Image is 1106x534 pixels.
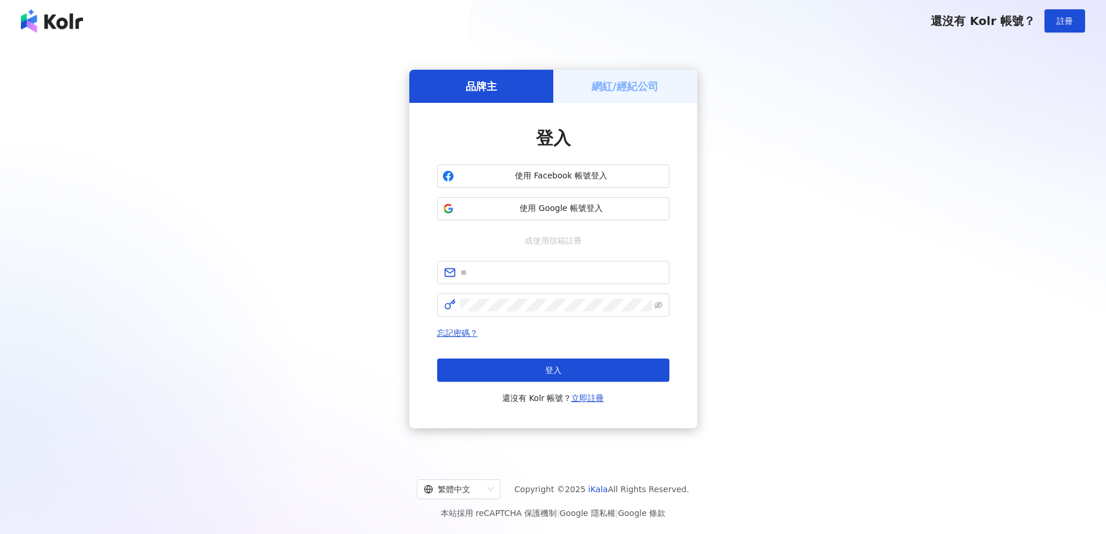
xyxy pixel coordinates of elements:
[424,480,483,499] div: 繁體中文
[588,485,608,494] a: iKala
[459,170,664,182] span: 使用 Facebook 帳號登入
[557,508,560,518] span: |
[618,508,665,518] a: Google 條款
[1044,9,1085,33] button: 註冊
[560,508,615,518] a: Google 隱私權
[21,9,83,33] img: logo
[931,14,1035,28] span: 還沒有 Kolr 帳號？
[466,79,497,94] h5: 品牌主
[571,393,604,403] a: 立即註冊
[441,506,665,520] span: 本站採用 reCAPTCHA 保護機制
[592,79,658,94] h5: 網紅/經紀公司
[545,365,561,375] span: 登入
[437,164,669,188] button: 使用 Facebook 帳號登入
[517,234,590,247] span: 或使用信箱註冊
[536,128,571,148] span: 登入
[459,203,664,214] span: 使用 Google 帳號登入
[437,197,669,220] button: 使用 Google 帳號登入
[437,359,669,382] button: 登入
[654,301,662,309] span: eye-invisible
[437,328,478,338] a: 忘記密碼？
[1057,16,1073,26] span: 註冊
[615,508,618,518] span: |
[514,482,689,496] span: Copyright © 2025 All Rights Reserved.
[502,391,604,405] span: 還沒有 Kolr 帳號？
